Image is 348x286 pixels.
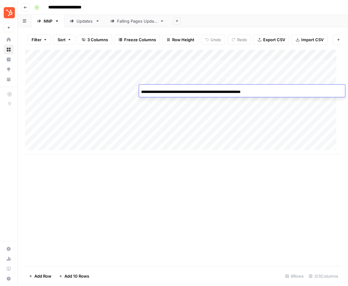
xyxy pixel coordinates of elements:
div: Updates [76,18,93,24]
button: Freeze Columns [115,35,160,45]
a: Browse [4,45,14,55]
div: NNP [44,18,52,24]
button: Filter [28,35,51,45]
button: Row Height [163,35,198,45]
span: Add Row [34,273,51,279]
a: Usage [4,254,14,264]
span: Export CSV [263,37,285,43]
button: 3 Columns [78,35,112,45]
a: Your Data [4,74,14,84]
span: Undo [211,37,221,43]
a: Opportunities [4,64,14,74]
a: Home [4,35,14,45]
div: Falling Pages Update [117,18,157,24]
span: Filter [32,37,41,43]
button: Sort [54,35,75,45]
span: Import CSV [301,37,324,43]
span: Row Height [172,37,194,43]
button: Import CSV [292,35,328,45]
button: Undo [201,35,225,45]
a: Falling Pages Update [105,15,169,27]
a: NNP [32,15,64,27]
span: Redo [237,37,247,43]
button: Add 10 Rows [55,271,93,281]
button: Add Row [25,271,55,281]
button: Redo [228,35,251,45]
span: Sort [58,37,66,43]
span: Freeze Columns [124,37,156,43]
button: Workspace: Blog Content Action Plan [4,5,14,20]
div: 3/3 Columns [306,271,341,281]
button: Export CSV [254,35,289,45]
img: Blog Content Action Plan Logo [4,7,15,18]
a: Insights [4,55,14,64]
button: Help + Support [4,274,14,284]
div: 8 Rows [283,271,306,281]
span: 3 Columns [87,37,108,43]
a: Updates [64,15,105,27]
span: Add 10 Rows [64,273,89,279]
a: Settings [4,244,14,254]
a: Learning Hub [4,264,14,274]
